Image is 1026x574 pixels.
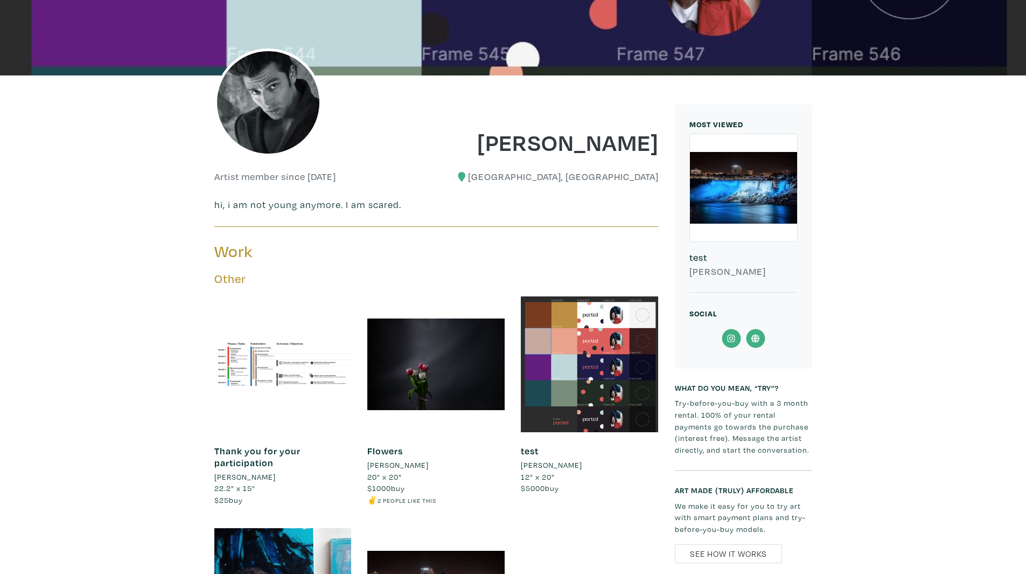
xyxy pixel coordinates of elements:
[521,472,555,482] span: 12" x 20"
[214,272,659,286] h5: Other
[367,472,402,482] span: 20" x 20"
[675,486,812,495] h6: Art made (truly) affordable
[521,445,539,457] a: test
[214,495,229,505] span: $25
[689,134,798,293] a: test [PERSON_NAME]
[214,471,352,483] a: [PERSON_NAME]
[444,171,659,183] h6: [GEOGRAPHIC_DATA], [GEOGRAPHIC_DATA]
[675,500,812,535] p: We make it easy for you to try art with smart payment plans and try-before-you-buy models.
[689,308,717,319] small: Social
[378,496,436,504] small: 2 people like this
[675,383,812,392] h6: What do you mean, “try”?
[689,119,743,129] small: MOST VIEWED
[521,459,658,471] a: [PERSON_NAME]
[214,471,276,483] li: [PERSON_NAME]
[367,483,391,493] span: $1000
[521,483,559,493] span: buy
[444,127,659,156] h1: [PERSON_NAME]
[214,241,429,262] h3: Work
[214,445,301,469] a: Thank you for your participation
[214,483,255,493] span: 22.2" x 15"
[214,197,659,212] p: hi, i am not young anymore. I am scared.
[367,494,505,506] li: ✌️
[214,49,322,156] img: phpThumb.php
[367,445,403,457] a: Flowers
[675,544,782,563] a: See How It Works
[675,397,812,455] p: Try-before-you-buy with a 3 month rental. 100% of your rental payments go towards the purchase (i...
[689,266,798,278] h6: [PERSON_NAME]
[689,252,798,264] h6: test
[367,459,429,471] li: [PERSON_NAME]
[214,495,243,505] span: buy
[521,459,582,471] li: [PERSON_NAME]
[367,483,405,493] span: buy
[367,459,505,471] a: [PERSON_NAME]
[521,483,545,493] span: $5000
[214,171,336,183] h6: Artist member since [DATE]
